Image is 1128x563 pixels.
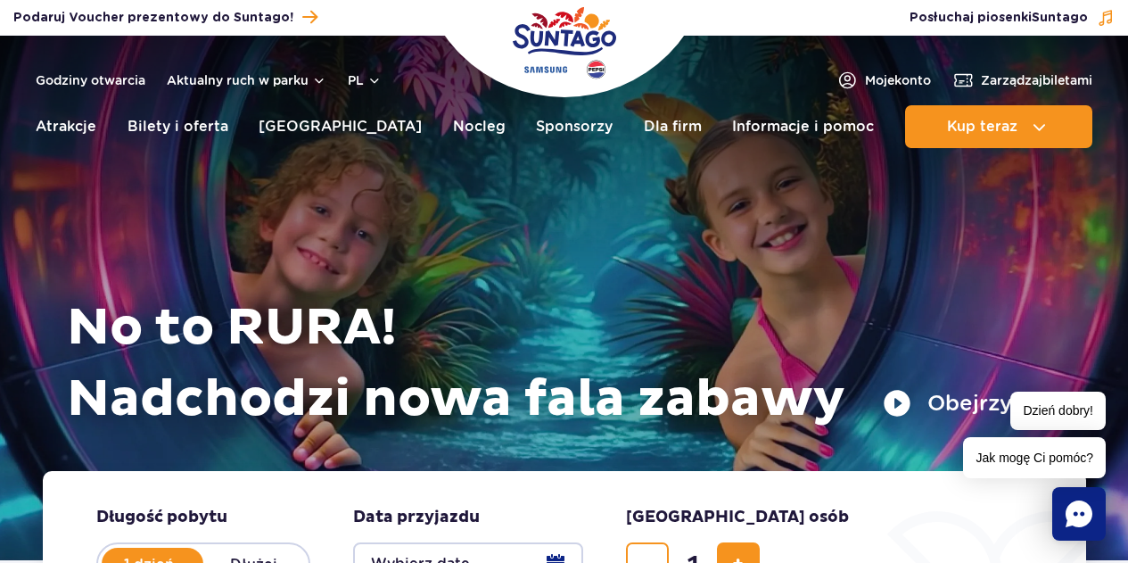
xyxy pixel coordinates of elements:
[883,389,1073,418] button: Obejrzyj spot
[1032,12,1088,24] span: Suntago
[353,507,480,528] span: Data przyjazdu
[1010,392,1106,430] span: Dzień dobry!
[732,105,874,148] a: Informacje i pomoc
[67,293,1073,435] h1: No to RURA! Nadchodzi nowa fala zabawy
[981,71,1092,89] span: Zarządzaj biletami
[13,9,293,27] span: Podaruj Voucher prezentowy do Suntago!
[453,105,506,148] a: Nocleg
[644,105,702,148] a: Dla firm
[963,437,1106,478] span: Jak mogę Ci pomóc?
[836,70,931,91] a: Mojekonto
[626,507,849,528] span: [GEOGRAPHIC_DATA] osób
[36,71,145,89] a: Godziny otwarcia
[36,105,96,148] a: Atrakcje
[910,9,1088,27] span: Posłuchaj piosenki
[167,73,326,87] button: Aktualny ruch w parku
[13,5,317,29] a: Podaruj Voucher prezentowy do Suntago!
[259,105,422,148] a: [GEOGRAPHIC_DATA]
[947,119,1017,135] span: Kup teraz
[348,71,382,89] button: pl
[910,9,1115,27] button: Posłuchaj piosenkiSuntago
[865,71,931,89] span: Moje konto
[905,105,1092,148] button: Kup teraz
[952,70,1092,91] a: Zarządzajbiletami
[536,105,613,148] a: Sponsorzy
[1052,487,1106,541] div: Chat
[128,105,228,148] a: Bilety i oferta
[96,507,227,528] span: Długość pobytu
